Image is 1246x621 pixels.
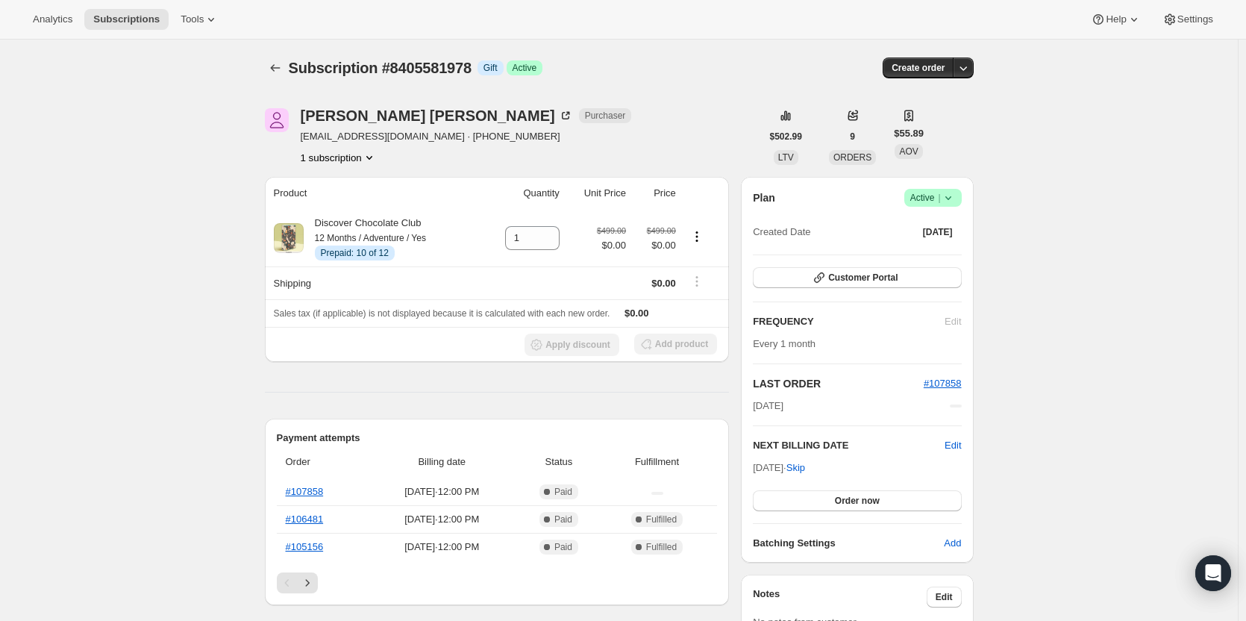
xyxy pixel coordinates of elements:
div: Discover Chocolate Club [304,216,426,260]
span: [DATE] [923,226,953,238]
span: 9 [850,131,855,143]
th: Order [277,446,368,478]
span: Active [513,62,537,74]
small: $499.00 [647,226,676,235]
span: Fulfilled [646,514,677,525]
div: [PERSON_NAME] [PERSON_NAME] [301,108,573,123]
button: Add [935,531,970,555]
th: Quantity [481,177,564,210]
h2: NEXT BILLING DATE [753,438,945,453]
span: Fulfilled [646,541,677,553]
span: Subscriptions [93,13,160,25]
span: Add [944,536,961,551]
span: [DATE] · 12:00 PM [372,512,513,527]
h2: Plan [753,190,775,205]
h2: FREQUENCY [753,314,945,329]
th: Unit Price [564,177,630,210]
button: Help [1082,9,1150,30]
button: Subscriptions [265,57,286,78]
span: AOV [899,146,918,157]
button: Product actions [685,228,709,245]
span: Order now [835,495,880,507]
img: product img [274,223,304,253]
span: Prepaid: 10 of 12 [321,247,389,259]
button: Product actions [301,150,377,165]
span: Help [1106,13,1126,25]
h6: Batching Settings [753,536,944,551]
span: Customer Portal [828,272,898,284]
span: Skip [786,461,805,475]
span: Status [521,455,597,469]
nav: Pagination [277,572,718,593]
button: Tools [172,9,228,30]
span: Keith Gilchrist [265,108,289,132]
button: Next [297,572,318,593]
th: Price [630,177,680,210]
button: Subscriptions [84,9,169,30]
span: | [938,192,940,204]
span: Paid [554,486,572,498]
button: Settings [1153,9,1222,30]
small: $499.00 [597,226,626,235]
span: Edit [936,591,953,603]
a: #106481 [286,514,324,525]
button: Create order [883,57,954,78]
span: $0.00 [651,278,676,289]
small: 12 Months / Adventure / Yes [315,233,426,243]
span: [DATE] [753,399,783,414]
span: Fulfillment [606,455,708,469]
span: ORDERS [833,152,871,163]
span: $0.00 [624,308,649,319]
span: Sales tax (if applicable) is not displayed because it is calculated with each new order. [274,308,610,319]
span: Every 1 month [753,338,815,349]
button: Order now [753,490,961,511]
span: Created Date [753,225,810,240]
button: Edit [945,438,961,453]
span: Subscription #8405581978 [289,60,472,76]
a: #107858 [924,378,962,389]
span: LTV [778,152,794,163]
span: [DATE] · 12:00 PM [372,484,513,499]
span: [DATE] · [753,462,805,473]
span: [EMAIL_ADDRESS][DOMAIN_NAME] · [PHONE_NUMBER] [301,129,632,144]
span: Tools [181,13,204,25]
a: #105156 [286,541,324,552]
span: $502.99 [770,131,802,143]
span: Create order [892,62,945,74]
span: Gift [483,62,498,74]
button: Skip [777,456,814,480]
span: Paid [554,541,572,553]
h2: Payment attempts [277,431,718,446]
h2: LAST ORDER [753,376,924,391]
span: Settings [1177,13,1213,25]
button: [DATE] [914,222,962,243]
span: Active [910,190,956,205]
a: #107858 [286,486,324,497]
button: #107858 [924,376,962,391]
button: Shipping actions [685,273,709,290]
h3: Notes [753,587,927,608]
button: Analytics [24,9,81,30]
span: $0.00 [635,238,676,253]
span: [DATE] · 12:00 PM [372,540,513,555]
th: Shipping [265,266,481,299]
button: 9 [841,126,864,147]
span: $55.89 [894,126,924,141]
button: Customer Portal [753,267,961,288]
th: Product [265,177,481,210]
div: Open Intercom Messenger [1195,555,1231,591]
span: Purchaser [585,110,626,122]
span: Analytics [33,13,72,25]
button: Edit [927,587,962,608]
span: $0.00 [597,238,626,253]
button: $502.99 [761,126,811,147]
span: Paid [554,514,572,525]
span: Billing date [372,455,513,469]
